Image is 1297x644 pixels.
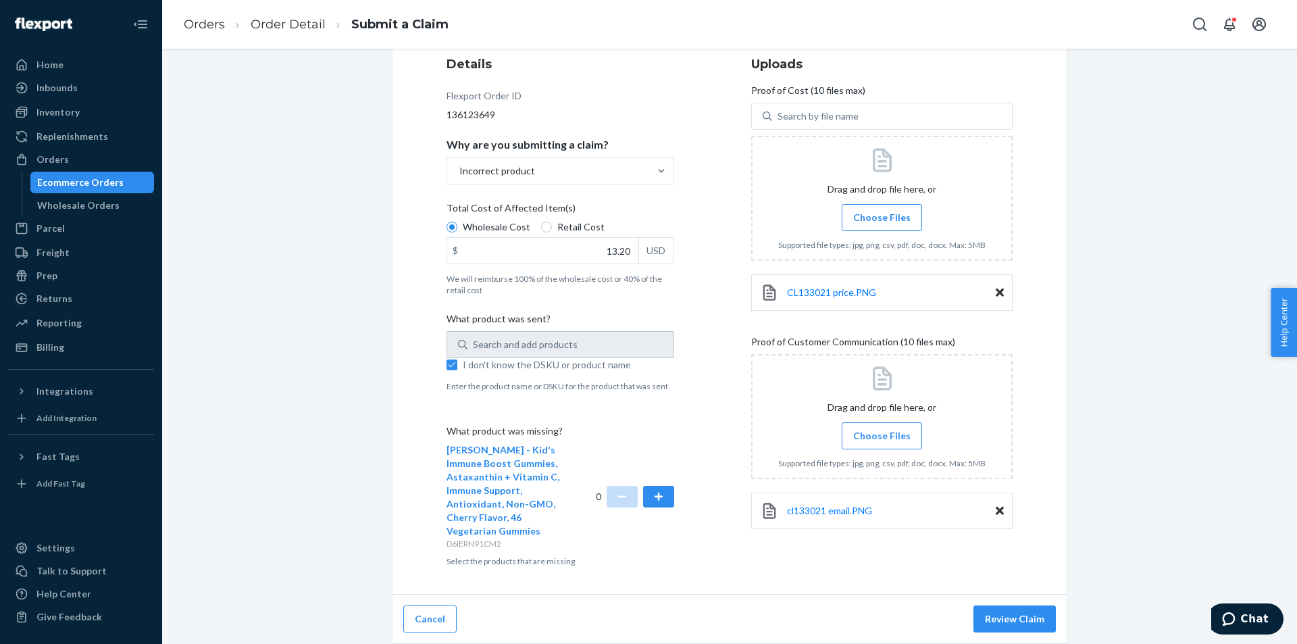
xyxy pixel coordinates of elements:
[8,126,154,147] a: Replenishments
[8,77,154,99] a: Inbounds
[8,606,154,628] button: Give Feedback
[8,218,154,239] a: Parcel
[8,242,154,264] a: Freight
[8,101,154,123] a: Inventory
[8,380,154,402] button: Integrations
[458,164,459,178] input: Why are you submitting a claim?Incorrect product
[447,238,463,264] div: $
[447,201,576,220] span: Total Cost of Affected Item(s)
[8,537,154,559] a: Settings
[36,478,85,489] div: Add Fast Tag
[184,17,225,32] a: Orders
[463,358,674,372] span: I don't know the DSKU or product name
[36,292,72,305] div: Returns
[8,288,154,309] a: Returns
[351,17,449,32] a: Submit a Claim
[447,360,457,370] input: I don't know the DSKU or product name
[447,222,457,232] input: Wholesale Cost
[36,587,91,601] div: Help Center
[638,238,673,264] div: USD
[1271,288,1297,357] button: Help Center
[751,55,1013,73] h3: Uploads
[447,380,674,392] p: Enter the product name or DSKU for the product that was sent
[447,238,638,264] input: $USD
[36,316,82,330] div: Reporting
[447,538,561,549] p: D6IERN91CM2
[36,341,64,354] div: Billing
[596,443,675,549] div: 0
[778,109,859,123] div: Search by file name
[36,269,57,282] div: Prep
[8,312,154,334] a: Reporting
[36,412,97,424] div: Add Integration
[541,222,552,232] input: Retail Cost
[1246,11,1273,38] button: Open account menu
[36,130,108,143] div: Replenishments
[973,605,1056,633] button: Review Claim
[787,286,876,299] a: CL133021 price.PNG
[853,211,911,224] span: Choose Files
[751,335,955,354] span: Proof of Customer Communication (10 files max)
[37,199,120,212] div: Wholesale Orders
[447,424,674,443] p: What product was missing?
[36,385,93,398] div: Integrations
[1216,11,1243,38] button: Open notifications
[447,555,674,567] p: Select the products that are missing
[447,55,674,73] h3: Details
[8,265,154,287] a: Prep
[8,407,154,429] a: Add Integration
[8,149,154,170] a: Orders
[1211,603,1283,637] iframe: Opens a widget where you can chat to one of our agents
[36,610,102,624] div: Give Feedback
[8,446,154,468] button: Fast Tags
[251,17,326,32] a: Order Detail
[447,444,559,537] span: [PERSON_NAME] - Kid's Immune Boost Gummies, Astaxanthin + Vitamin C, Immune Support, Antioxidant,...
[459,164,535,178] div: Incorrect product
[853,429,911,443] span: Choose Files
[447,312,551,331] span: What product was sent?
[173,5,459,45] ol: breadcrumbs
[787,287,876,298] span: CL133021 price.PNG
[36,246,70,259] div: Freight
[8,337,154,358] a: Billing
[8,54,154,76] a: Home
[403,605,457,633] button: Cancel
[127,11,154,38] button: Close Navigation
[8,583,154,605] a: Help Center
[30,195,155,216] a: Wholesale Orders
[447,138,609,151] p: Why are you submitting a claim?
[8,473,154,495] a: Add Fast Tag
[36,450,80,464] div: Fast Tags
[36,58,63,72] div: Home
[36,564,107,578] div: Talk to Support
[787,504,872,518] a: cl133021 email.PNG
[36,222,65,235] div: Parcel
[447,108,674,122] div: 136123649
[447,273,674,296] p: We will reimburse 100% of the wholesale cost or 40% of the retail cost
[15,18,72,31] img: Flexport logo
[36,541,75,555] div: Settings
[557,220,605,234] span: Retail Cost
[30,172,155,193] a: Ecommerce Orders
[36,81,78,95] div: Inbounds
[36,105,80,119] div: Inventory
[447,89,522,108] div: Flexport Order ID
[36,153,69,166] div: Orders
[751,84,865,103] span: Proof of Cost (10 files max)
[37,176,124,189] div: Ecommerce Orders
[463,220,530,234] span: Wholesale Cost
[1186,11,1213,38] button: Open Search Box
[787,505,872,516] span: cl133021 email.PNG
[8,560,154,582] button: Talk to Support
